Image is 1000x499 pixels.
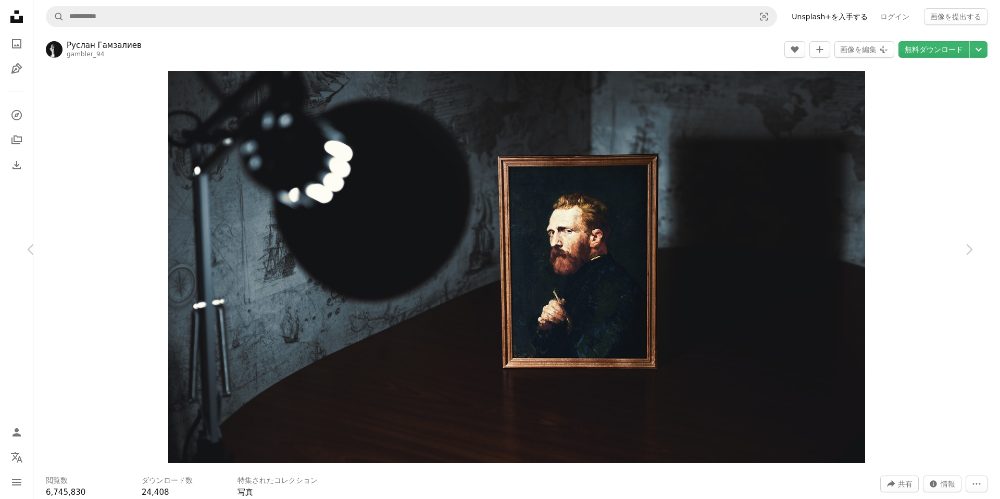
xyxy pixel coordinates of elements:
a: コレクション [6,130,27,151]
span: 6,745,830 [46,488,85,497]
button: ダウンロードサイズを選択してください [970,41,988,58]
button: Unsplashで検索する [46,7,64,27]
h3: 特集されたコレクション [238,476,318,486]
h3: 閲覧数 [46,476,68,486]
button: この画像でズームインする [168,71,865,463]
button: この画像に関する統計 [923,476,961,492]
span: 共有 [898,476,913,492]
button: 画像を編集 [834,41,894,58]
h3: ダウンロード数 [142,476,193,486]
form: サイト内でビジュアルを探す [46,6,777,27]
a: ログイン [874,8,916,25]
a: ログイン / 登録する [6,422,27,443]
a: 写真 [6,33,27,54]
a: 探す [6,105,27,126]
a: 次へ [938,199,1000,300]
a: 無料ダウンロード [898,41,969,58]
button: メニュー [6,472,27,493]
button: 画像を提出する [924,8,988,25]
img: フィンセント・ファン・ゴッホの肖像画 [168,71,865,463]
button: ビジュアル検索 [752,7,777,27]
a: Руслан Гамзалиев [67,40,142,51]
span: 情報 [941,476,955,492]
a: gambler_94 [67,51,104,58]
a: ダウンロード履歴 [6,155,27,176]
button: 言語 [6,447,27,468]
button: コレクションに追加する [809,41,830,58]
span: 24,408 [142,488,169,497]
a: 写真 [238,488,253,497]
button: このビジュアルを共有する [880,476,919,492]
button: いいね！ [784,41,805,58]
button: その他のアクション [966,476,988,492]
img: Руслан Гамзалиевのプロフィールを見る [46,41,63,58]
a: イラスト [6,58,27,79]
a: Unsplash+を入手する [785,8,874,25]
